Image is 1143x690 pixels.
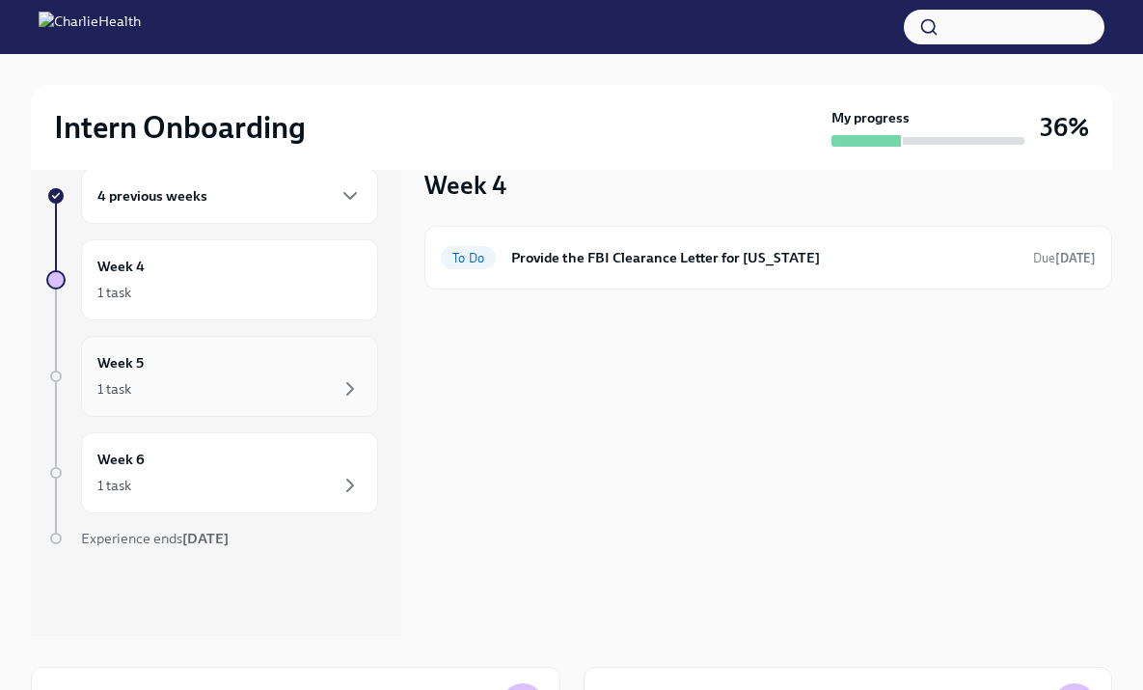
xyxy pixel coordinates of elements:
strong: My progress [831,108,910,127]
img: CharlieHealth [39,12,141,42]
div: 1 task [97,379,131,399]
h3: 36% [1040,110,1089,145]
a: Week 61 task [46,432,378,513]
h3: Week 4 [424,168,506,203]
a: Week 51 task [46,336,378,417]
a: Week 41 task [46,239,378,320]
h6: 4 previous weeks [97,185,207,207]
h6: Week 6 [97,449,145,470]
span: To Do [441,251,496,265]
a: To DoProvide the FBI Clearance Letter for [US_STATE]Due[DATE] [441,242,1096,273]
h6: Week 4 [97,256,145,277]
h6: Week 5 [97,352,144,373]
div: 1 task [97,283,131,302]
span: October 8th, 2025 10:00 [1033,249,1096,267]
span: Due [1033,251,1096,265]
h2: Intern Onboarding [54,108,306,147]
strong: [DATE] [1055,251,1096,265]
h6: Provide the FBI Clearance Letter for [US_STATE] [511,247,1018,268]
div: 4 previous weeks [81,168,378,224]
strong: [DATE] [182,530,229,547]
div: 1 task [97,476,131,495]
span: Experience ends [81,530,229,547]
